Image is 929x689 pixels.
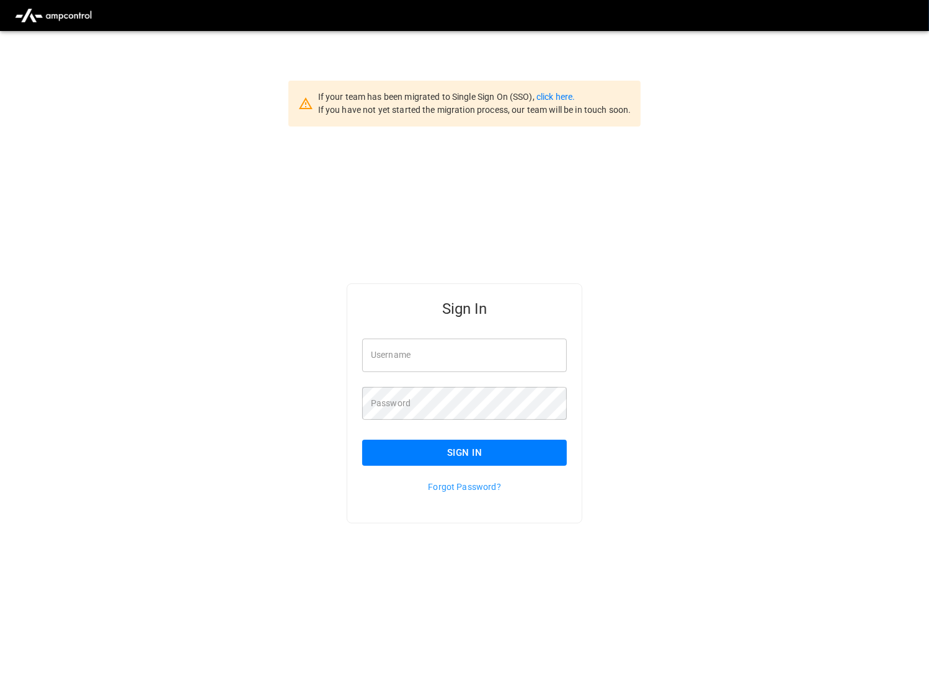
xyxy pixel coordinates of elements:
[318,105,631,115] span: If you have not yet started the migration process, our team will be in touch soon.
[362,299,567,319] h5: Sign In
[10,4,97,27] img: ampcontrol.io logo
[362,440,567,466] button: Sign In
[318,92,536,102] span: If your team has been migrated to Single Sign On (SSO),
[362,481,567,493] p: Forgot Password?
[536,92,575,102] a: click here.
